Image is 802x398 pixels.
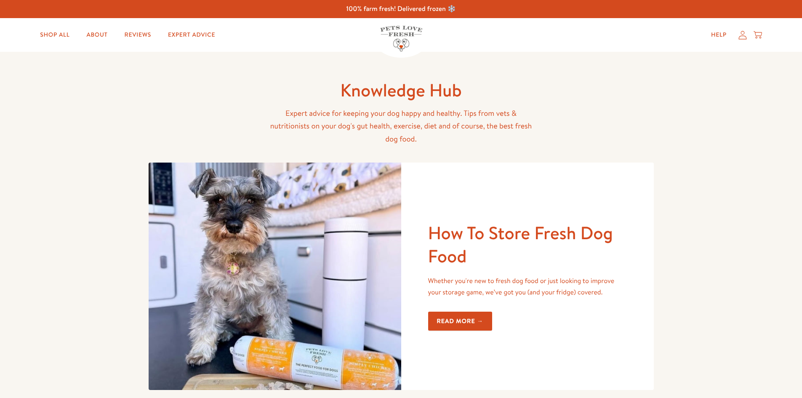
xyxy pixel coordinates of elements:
[266,107,536,146] p: Expert advice for keeping your dog happy and healthy. Tips from vets & nutritionists on your dog'...
[118,27,158,43] a: Reviews
[266,79,536,102] h1: Knowledge Hub
[428,312,493,331] a: Read more →
[428,275,627,298] p: Whether you're new to fresh dog food or just looking to improve your storage game, we’ve got you ...
[380,26,422,51] img: Pets Love Fresh
[80,27,114,43] a: About
[33,27,76,43] a: Shop All
[149,163,401,390] img: How To Store Fresh Dog Food
[428,220,613,268] a: How To Store Fresh Dog Food
[704,27,733,43] a: Help
[161,27,222,43] a: Expert Advice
